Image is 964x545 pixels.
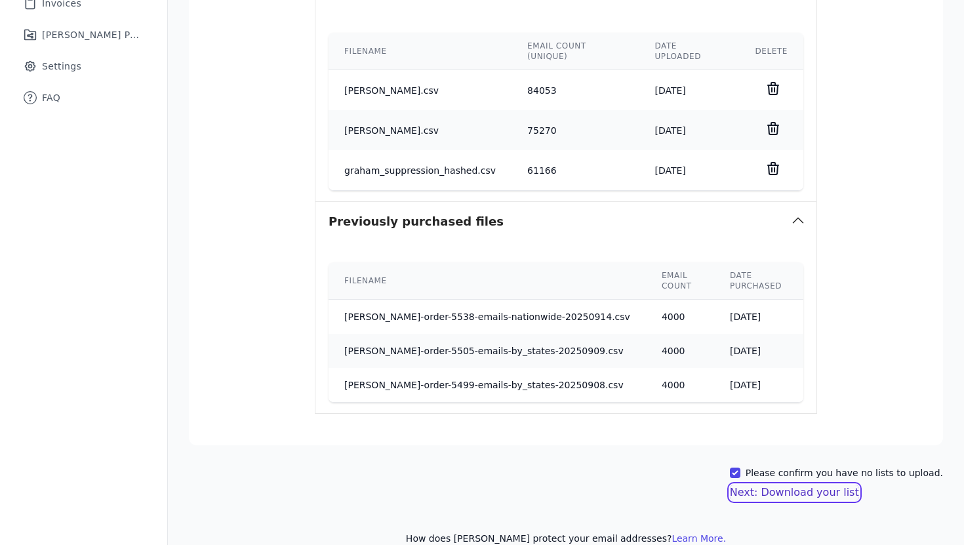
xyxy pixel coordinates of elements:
[639,150,739,190] td: [DATE]
[329,70,512,111] td: [PERSON_NAME].csv
[189,532,943,545] p: How does [PERSON_NAME] protect your email addresses?
[639,70,739,111] td: [DATE]
[714,334,803,368] td: [DATE]
[714,300,803,334] td: [DATE]
[329,334,646,368] td: [PERSON_NAME]-order-5505-emails-by_states-20250909.csv
[646,368,714,402] td: 4000
[329,212,504,231] h3: Previously purchased files
[329,300,646,334] td: [PERSON_NAME]-order-5538-emails-nationwide-20250914.csv
[646,262,714,300] th: Email count
[714,262,803,300] th: Date purchased
[42,60,81,73] span: Settings
[646,334,714,368] td: 4000
[329,33,512,70] th: Filename
[315,202,816,241] button: Previously purchased files
[714,368,803,402] td: [DATE]
[512,110,639,150] td: 75270
[329,262,646,300] th: Filename
[10,52,157,81] a: Settings
[512,150,639,190] td: 61166
[639,33,739,70] th: Date uploaded
[42,91,60,104] span: FAQ
[639,110,739,150] td: [DATE]
[512,33,639,70] th: Email count (unique)
[329,110,512,150] td: [PERSON_NAME].csv
[329,368,646,402] td: [PERSON_NAME]-order-5499-emails-by_states-20250908.csv
[10,83,157,112] a: FAQ
[730,485,859,500] button: Next: Download your list
[10,20,157,49] a: [PERSON_NAME] Performance
[672,532,726,545] button: Learn More.
[329,150,512,190] td: graham_suppression_hashed.csv
[739,33,803,70] th: Delete
[512,70,639,111] td: 84053
[746,466,943,479] label: Please confirm you have no lists to upload.
[42,28,141,41] span: [PERSON_NAME] Performance
[646,300,714,334] td: 4000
